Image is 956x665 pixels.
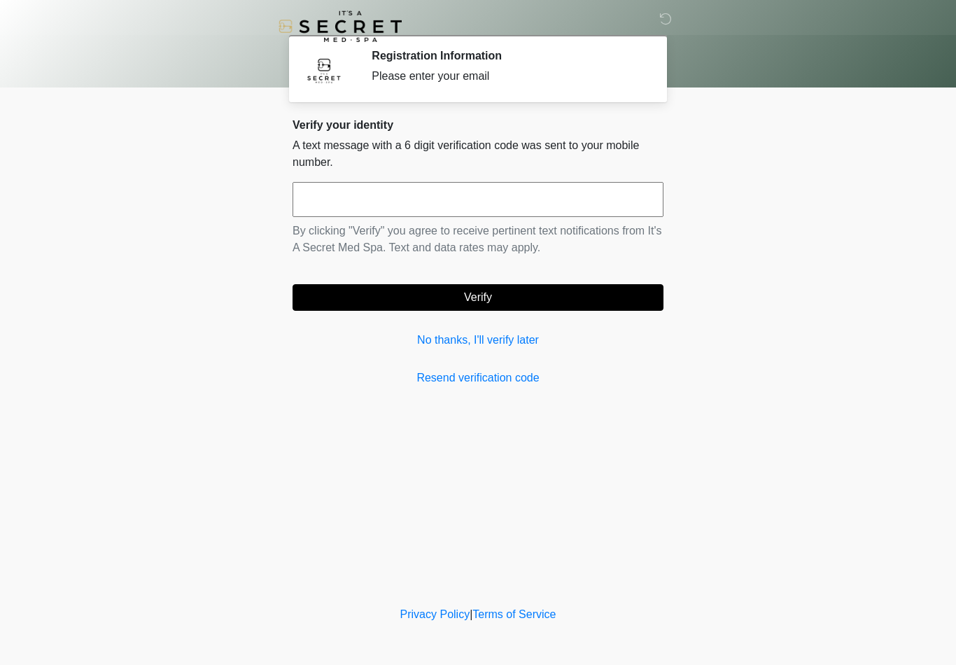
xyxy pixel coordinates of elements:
[400,608,470,620] a: Privacy Policy
[303,49,345,91] img: Agent Avatar
[293,118,663,132] h2: Verify your identity
[293,284,663,311] button: Verify
[472,608,556,620] a: Terms of Service
[293,370,663,386] a: Resend verification code
[372,68,642,85] div: Please enter your email
[372,49,642,62] h2: Registration Information
[293,137,663,171] p: A text message with a 6 digit verification code was sent to your mobile number.
[470,608,472,620] a: |
[279,10,402,42] img: It's A Secret Med Spa Logo
[293,223,663,256] p: By clicking "Verify" you agree to receive pertinent text notifications from It's A Secret Med Spa...
[293,332,663,349] a: No thanks, I'll verify later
